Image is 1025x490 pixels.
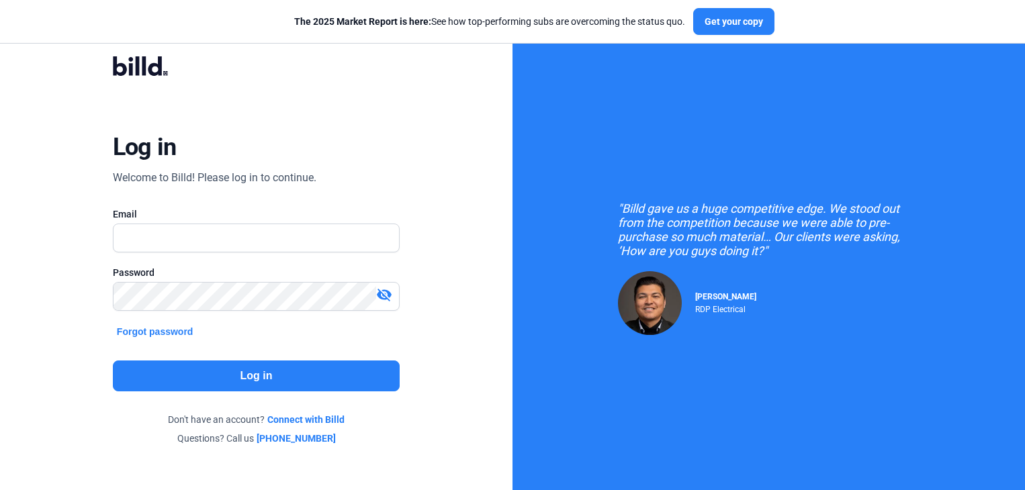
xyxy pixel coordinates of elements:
[113,207,400,221] div: Email
[695,301,756,314] div: RDP Electrical
[695,292,756,301] span: [PERSON_NAME]
[376,287,392,303] mat-icon: visibility_off
[257,432,336,445] a: [PHONE_NUMBER]
[618,201,920,258] div: "Billd gave us a huge competitive edge. We stood out from the competition because we were able to...
[267,413,345,426] a: Connect with Billd
[113,432,400,445] div: Questions? Call us
[113,132,177,162] div: Log in
[693,8,774,35] button: Get your copy
[294,15,685,28] div: See how top-performing subs are overcoming the status quo.
[113,170,316,186] div: Welcome to Billd! Please log in to continue.
[113,266,400,279] div: Password
[294,16,431,27] span: The 2025 Market Report is here:
[113,324,197,339] button: Forgot password
[113,413,400,426] div: Don't have an account?
[113,360,400,391] button: Log in
[618,271,682,335] img: Raul Pacheco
